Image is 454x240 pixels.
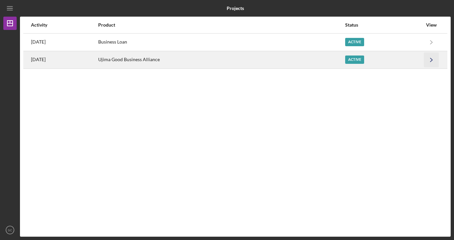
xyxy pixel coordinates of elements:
[98,22,344,28] div: Product
[227,6,244,11] b: Projects
[31,39,46,45] time: 2025-04-10 13:48
[8,228,12,232] text: SC
[31,22,98,28] div: Activity
[345,38,364,46] div: Active
[31,57,46,62] time: 2025-01-15 17:13
[98,34,344,51] div: Business Loan
[98,52,344,68] div: Ujima Good Business Alliance
[423,22,440,28] div: View
[3,223,17,237] button: SC
[345,22,422,28] div: Status
[345,56,364,64] div: Active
